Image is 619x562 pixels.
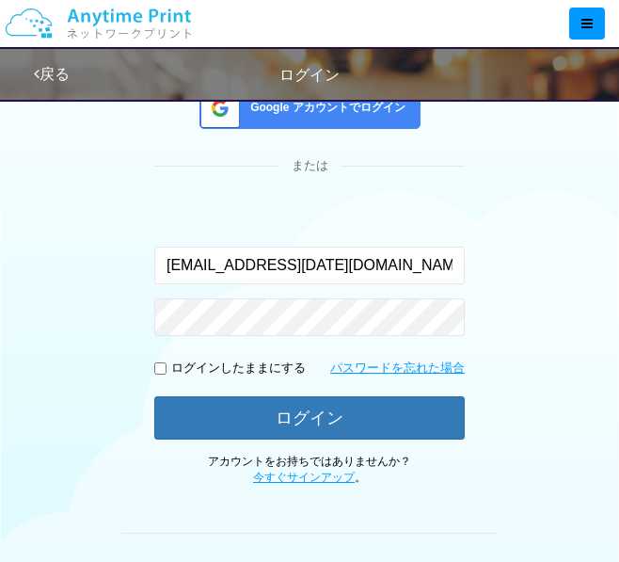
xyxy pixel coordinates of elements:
[154,247,465,284] input: メールアドレス
[154,396,465,440] button: ログイン
[330,360,465,377] a: パスワードを忘れた場合
[253,471,366,484] span: 。
[171,360,306,377] p: ログインしたままにする
[34,66,70,82] a: 戻る
[243,100,405,116] span: Google アカウントでログイン
[279,67,340,83] span: ログイン
[253,471,355,484] a: 今すぐサインアップ
[154,157,465,175] div: または
[154,454,465,486] p: アカウントをお持ちではありませんか？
